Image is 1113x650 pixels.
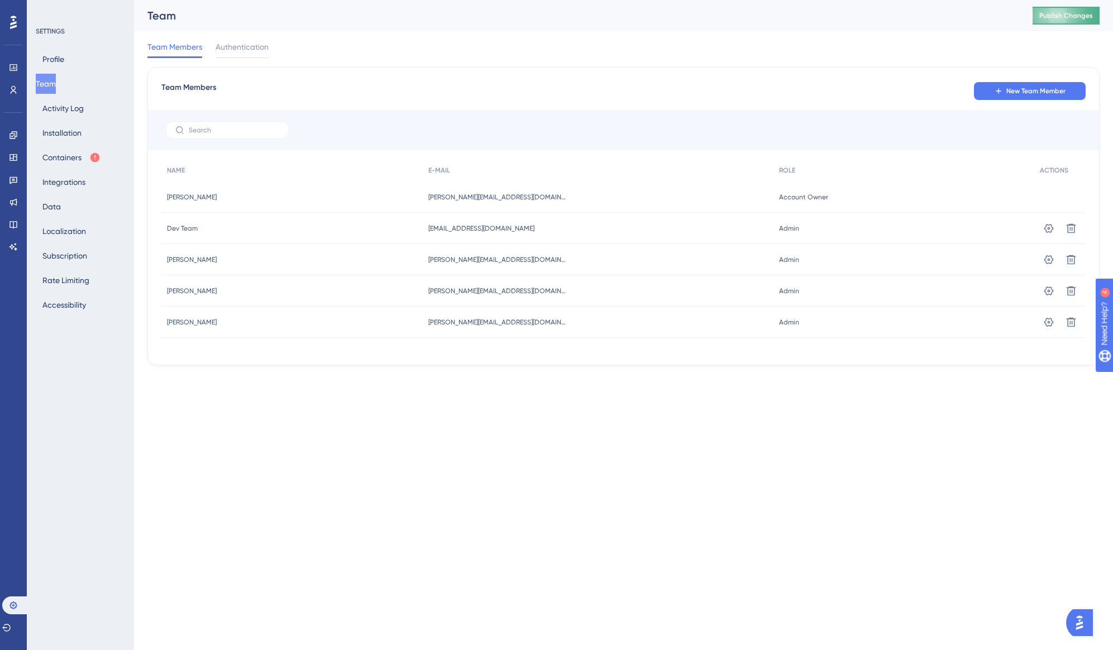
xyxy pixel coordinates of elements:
span: E-MAIL [428,166,450,175]
span: [PERSON_NAME] [167,255,217,264]
span: Account Owner [779,193,828,202]
span: [EMAIL_ADDRESS][DOMAIN_NAME] [428,224,534,233]
div: 4 [78,6,81,15]
button: Data [36,197,68,217]
button: Subscription [36,246,94,266]
span: Authentication [216,40,269,54]
span: ACTIONS [1040,166,1068,175]
span: Team Members [147,40,202,54]
span: Admin [779,224,799,233]
span: [PERSON_NAME][EMAIL_ADDRESS][DOMAIN_NAME] [428,286,568,295]
span: [PERSON_NAME] [167,286,217,295]
span: Need Help? [26,3,70,16]
button: Team [36,74,56,94]
div: SETTINGS [36,27,126,36]
button: Activity Log [36,98,90,118]
span: [PERSON_NAME] [167,318,217,327]
span: Admin [779,286,799,295]
span: [PERSON_NAME][EMAIL_ADDRESS][DOMAIN_NAME] [428,255,568,264]
button: Containers [36,147,107,168]
span: Publish Changes [1039,11,1093,20]
span: Team Members [161,81,216,101]
span: NAME [167,166,185,175]
span: Dev Team [167,224,198,233]
span: [PERSON_NAME][EMAIL_ADDRESS][DOMAIN_NAME] [428,193,568,202]
span: New Team Member [1006,87,1066,95]
span: Admin [779,318,799,327]
button: Rate Limiting [36,270,96,290]
button: Accessibility [36,295,93,315]
button: New Team Member [974,82,1086,100]
span: [PERSON_NAME][EMAIL_ADDRESS][DOMAIN_NAME] [428,318,568,327]
span: ROLE [779,166,795,175]
input: Search [189,126,279,134]
button: Integrations [36,172,92,192]
span: [PERSON_NAME] [167,193,217,202]
span: Admin [779,255,799,264]
div: Team [147,8,1005,23]
iframe: UserGuiding AI Assistant Launcher [1066,606,1100,639]
button: Installation [36,123,88,143]
button: Publish Changes [1033,7,1100,25]
button: Profile [36,49,71,69]
button: Localization [36,221,93,241]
